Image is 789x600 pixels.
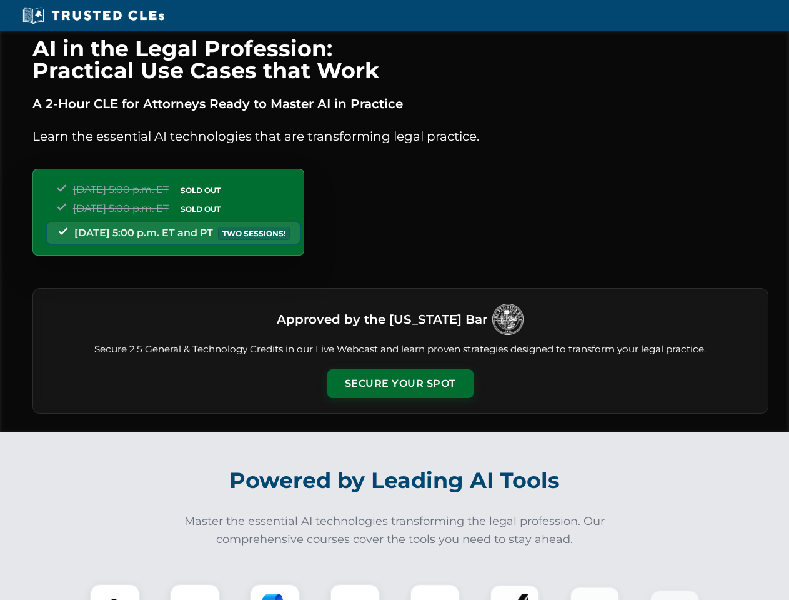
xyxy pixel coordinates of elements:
button: Secure Your Spot [327,369,474,398]
p: A 2-Hour CLE for Attorneys Ready to Master AI in Practice [32,94,768,114]
span: SOLD OUT [176,184,225,197]
h1: AI in the Legal Profession: Practical Use Cases that Work [32,37,768,81]
img: Logo [492,304,524,335]
span: SOLD OUT [176,202,225,216]
img: Trusted CLEs [19,6,168,25]
p: Secure 2.5 General & Technology Credits in our Live Webcast and learn proven strategies designed ... [48,342,753,357]
h3: Approved by the [US_STATE] Bar [277,308,487,331]
span: [DATE] 5:00 p.m. ET [73,184,169,196]
p: Learn the essential AI technologies that are transforming legal practice. [32,126,768,146]
h2: Powered by Leading AI Tools [49,459,741,502]
p: Master the essential AI technologies transforming the legal profession. Our comprehensive courses... [176,512,613,549]
span: [DATE] 5:00 p.m. ET [73,202,169,214]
